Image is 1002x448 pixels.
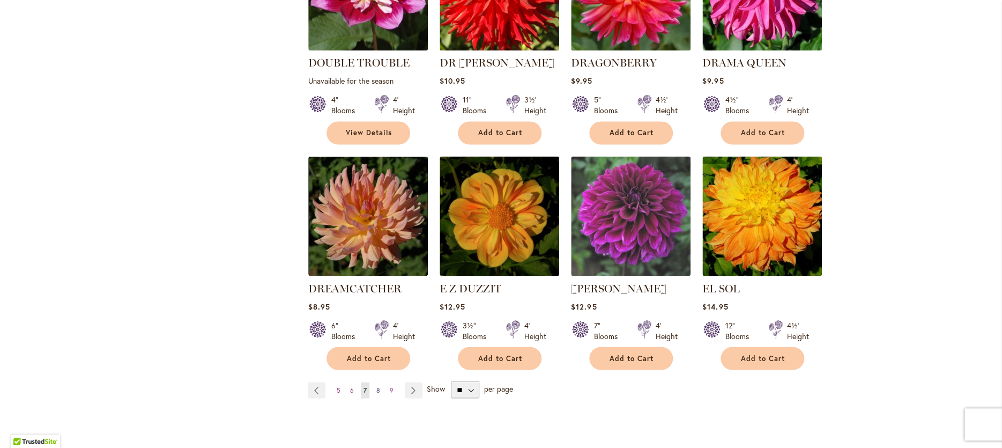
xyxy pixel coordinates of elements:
[440,301,465,311] span: $12.95
[440,282,501,295] a: E Z DUZZIT
[524,94,546,116] div: 3½' Height
[347,354,391,363] span: Add to Cart
[440,76,465,86] span: $10.95
[308,56,410,69] a: DOUBLE TROUBLE
[374,382,383,398] a: 8
[741,128,785,137] span: Add to Cart
[308,42,428,53] a: DOUBLE TROUBLE
[337,386,340,394] span: 5
[463,94,493,116] div: 11" Blooms
[346,128,392,137] span: View Details
[725,94,755,116] div: 4½" Blooms
[787,320,809,341] div: 4½' Height
[571,42,691,53] a: DRAGONBERRY
[376,386,380,394] span: 8
[787,94,809,116] div: 4' Height
[571,282,666,295] a: [PERSON_NAME]
[484,384,513,394] span: per page
[440,156,559,276] img: E Z DUZZIT
[571,268,691,278] a: Einstein
[656,320,678,341] div: 4' Height
[326,347,410,370] button: Add to Cart
[589,347,673,370] button: Add to Cart
[702,301,728,311] span: $14.95
[8,410,38,440] iframe: Launch Accessibility Center
[463,320,493,341] div: 3½" Blooms
[594,94,624,116] div: 5" Blooms
[478,354,522,363] span: Add to Cart
[571,301,597,311] span: $12.95
[571,156,691,276] img: Einstein
[363,386,367,394] span: 7
[347,382,357,398] a: 6
[610,354,654,363] span: Add to Cart
[393,94,415,116] div: 4' Height
[331,320,361,341] div: 6" Blooms
[571,76,592,86] span: $9.95
[326,121,410,144] a: View Details
[702,268,822,278] a: EL SOL
[390,386,394,394] span: 9
[702,156,822,276] img: EL SOL
[308,156,428,276] img: Dreamcatcher
[334,382,343,398] a: 5
[458,347,541,370] button: Add to Cart
[308,76,428,86] p: Unavailable for the season
[702,282,740,295] a: EL SOL
[571,56,657,69] a: DRAGONBERRY
[702,56,786,69] a: DRAMA QUEEN
[427,384,445,394] span: Show
[656,94,678,116] div: 4½' Height
[393,320,415,341] div: 4' Height
[350,386,354,394] span: 6
[721,121,804,144] button: Add to Cart
[478,128,522,137] span: Add to Cart
[725,320,755,341] div: 12" Blooms
[440,268,559,278] a: E Z DUZZIT
[589,121,673,144] button: Add to Cart
[308,301,330,311] span: $8.95
[308,268,428,278] a: Dreamcatcher
[702,42,822,53] a: DRAMA QUEEN
[610,128,654,137] span: Add to Cart
[440,42,559,53] a: DR LES
[458,121,541,144] button: Add to Cart
[721,347,804,370] button: Add to Cart
[308,282,402,295] a: DREAMCATCHER
[594,320,624,341] div: 7" Blooms
[331,94,361,116] div: 4" Blooms
[741,354,785,363] span: Add to Cart
[524,320,546,341] div: 4' Height
[702,76,724,86] span: $9.95
[440,56,554,69] a: DR [PERSON_NAME]
[387,382,396,398] a: 9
